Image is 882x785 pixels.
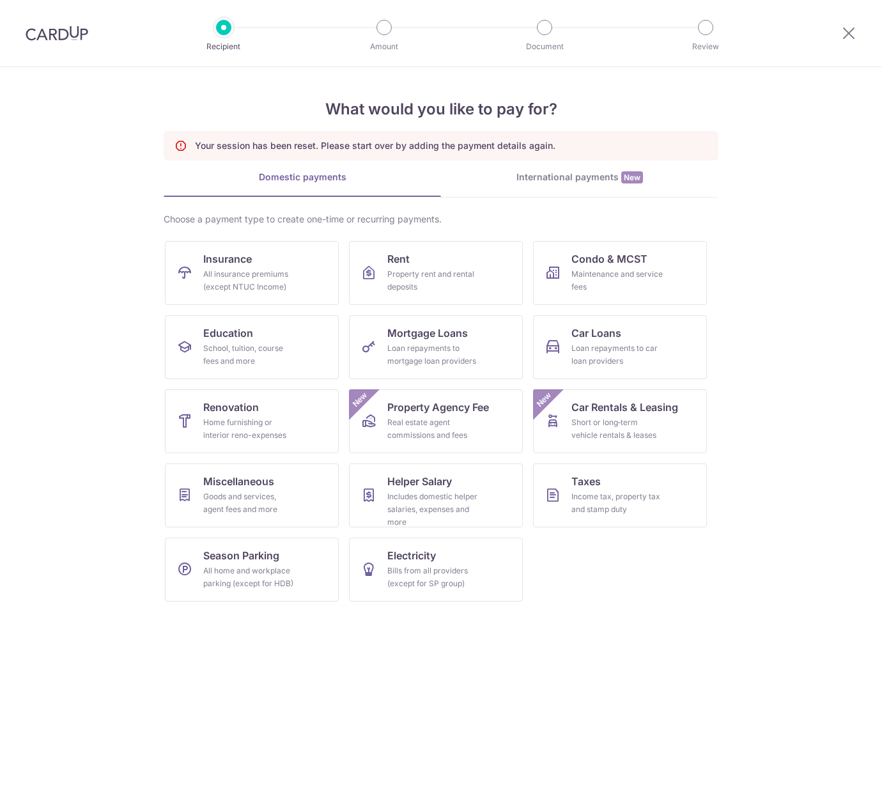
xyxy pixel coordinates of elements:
div: Home furnishing or interior reno-expenses [203,416,295,442]
a: InsuranceAll insurance premiums (except NTUC Income) [165,241,339,305]
span: Education [203,325,253,341]
div: All home and workplace parking (except for HDB) [203,564,295,590]
div: Real estate agent commissions and fees [387,416,479,442]
a: Car LoansLoan repayments to car loan providers [533,315,707,379]
a: Condo & MCSTMaintenance and service fees [533,241,707,305]
div: International payments [441,171,718,184]
a: RentProperty rent and rental deposits [349,241,523,305]
a: EducationSchool, tuition, course fees and more [165,315,339,379]
span: Renovation [203,400,259,415]
p: Review [658,40,753,53]
span: Car Loans [571,325,621,341]
p: Amount [337,40,431,53]
span: Insurance [203,251,252,267]
span: New [534,389,555,410]
div: All insurance premiums (except NTUC Income) [203,268,295,293]
div: Domestic payments [164,171,441,183]
div: Bills from all providers (except for SP group) [387,564,479,590]
div: Property rent and rental deposits [387,268,479,293]
img: CardUp [26,26,88,41]
a: RenovationHome furnishing or interior reno-expenses [165,389,339,453]
a: Mortgage LoansLoan repayments to mortgage loan providers [349,315,523,379]
div: Loan repayments to car loan providers [571,342,663,368]
p: Your session has been reset. Please start over by adding the payment details again. [195,139,555,152]
p: Document [497,40,592,53]
span: Electricity [387,548,436,563]
span: Property Agency Fee [387,400,489,415]
span: Helper Salary [387,474,452,489]
span: Rent [387,251,410,267]
div: Goods and services, agent fees and more [203,490,295,516]
span: Miscellaneous [203,474,274,489]
span: Condo & MCST [571,251,647,267]
p: Recipient [176,40,271,53]
a: TaxesIncome tax, property tax and stamp duty [533,463,707,527]
div: Short or long‑term vehicle rentals & leases [571,416,663,442]
span: Taxes [571,474,601,489]
div: Maintenance and service fees [571,268,663,293]
a: Helper SalaryIncludes domestic helper salaries, expenses and more [349,463,523,527]
span: Season Parking [203,548,279,563]
span: Car Rentals & Leasing [571,400,678,415]
div: School, tuition, course fees and more [203,342,295,368]
span: New [350,389,371,410]
span: Mortgage Loans [387,325,468,341]
a: ElectricityBills from all providers (except for SP group) [349,538,523,602]
a: Car Rentals & LeasingShort or long‑term vehicle rentals & leasesNew [533,389,707,453]
a: Property Agency FeeReal estate agent commissions and feesNew [349,389,523,453]
div: Choose a payment type to create one-time or recurring payments. [164,213,718,226]
span: New [621,171,643,183]
div: Loan repayments to mortgage loan providers [387,342,479,368]
a: MiscellaneousGoods and services, agent fees and more [165,463,339,527]
div: Includes domestic helper salaries, expenses and more [387,490,479,529]
h4: What would you like to pay for? [164,98,718,121]
a: Season ParkingAll home and workplace parking (except for HDB) [165,538,339,602]
div: Income tax, property tax and stamp duty [571,490,663,516]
